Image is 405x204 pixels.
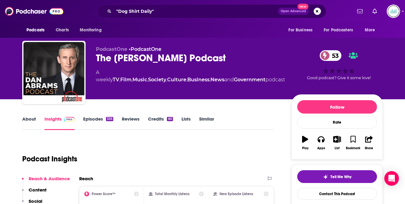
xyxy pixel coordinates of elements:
[284,24,320,36] button: open menu
[96,46,127,52] span: PodcastOne
[166,77,167,83] span: ,
[297,188,377,200] a: Contact This Podcast
[345,132,361,154] button: Bookmark
[370,6,379,16] a: Show notifications dropdown
[29,176,70,181] p: Reach & Audience
[234,77,266,83] a: Government
[181,116,191,130] a: Lists
[297,116,377,128] div: Rate
[199,116,214,130] a: Similar
[210,77,224,83] a: News
[365,26,375,34] span: More
[148,116,173,130] a: Credits60
[148,77,166,83] a: Society
[320,24,362,36] button: open menu
[307,76,371,80] span: Good podcast? Give it some love!
[122,116,139,130] a: Reviews
[361,132,377,154] button: Share
[361,24,383,36] button: open menu
[29,198,42,204] p: Social
[52,24,72,36] a: Charts
[297,132,313,154] button: Play
[297,170,377,183] button: tell me why sparkleTell Me Why
[317,146,325,150] div: Apps
[97,4,326,18] div: Search podcasts, credits, & more...
[131,46,161,52] a: PodcastOne
[329,132,345,154] button: List
[320,50,342,61] a: 53
[346,146,360,150] div: Bookmark
[330,174,351,179] span: Tell Me Why
[298,4,308,9] span: New
[167,77,186,83] a: Culture
[302,146,308,150] div: Play
[114,6,278,16] input: Search podcasts, credits, & more...
[120,77,132,83] a: Film
[220,192,253,196] h2: New Episode Listens
[79,176,93,181] h2: Reach
[44,116,75,130] a: InsightsPodchaser Pro
[129,46,161,52] span: •
[313,132,329,154] button: Apps
[26,26,44,34] span: Podcasts
[335,146,340,150] div: List
[64,117,75,122] img: Podchaser Pro
[281,10,306,13] span: Open Advanced
[22,154,77,164] h1: Podcast Insights
[147,77,148,83] span: ,
[80,26,101,34] span: Monitoring
[365,146,373,150] div: Share
[92,192,115,196] h2: Power Score™
[76,24,109,36] button: open menu
[22,187,47,198] button: Content
[387,5,400,18] span: Logged in as podglomerate
[224,77,234,83] span: and
[96,69,285,83] div: A weekly podcast
[355,6,365,16] a: Show notifications dropdown
[167,117,173,121] div: 60
[56,26,69,34] span: Charts
[295,46,383,84] div: 53Good podcast? Give it some love!
[278,8,309,15] button: Open AdvancedNew
[22,24,52,36] button: open menu
[106,117,113,121] div: 335
[119,77,120,83] span: ,
[324,26,353,34] span: For Podcasters
[187,77,210,83] a: Business
[387,5,400,18] img: User Profile
[83,116,113,130] a: Episodes335
[22,176,70,187] button: Reach & Audience
[132,77,147,83] a: Music
[288,26,312,34] span: For Business
[323,174,328,179] img: tell me why sparkle
[297,100,377,114] button: Follow
[326,50,342,61] span: 53
[186,77,187,83] span: ,
[210,77,210,83] span: ,
[29,187,47,193] p: Content
[23,42,84,103] img: The Dan Abrams Podcast
[22,116,36,130] a: About
[387,5,400,18] button: Show profile menu
[113,77,119,83] a: TV
[155,192,189,196] h2: Total Monthly Listens
[5,5,63,17] img: Podchaser - Follow, Share and Rate Podcasts
[384,171,399,186] div: Open Intercom Messenger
